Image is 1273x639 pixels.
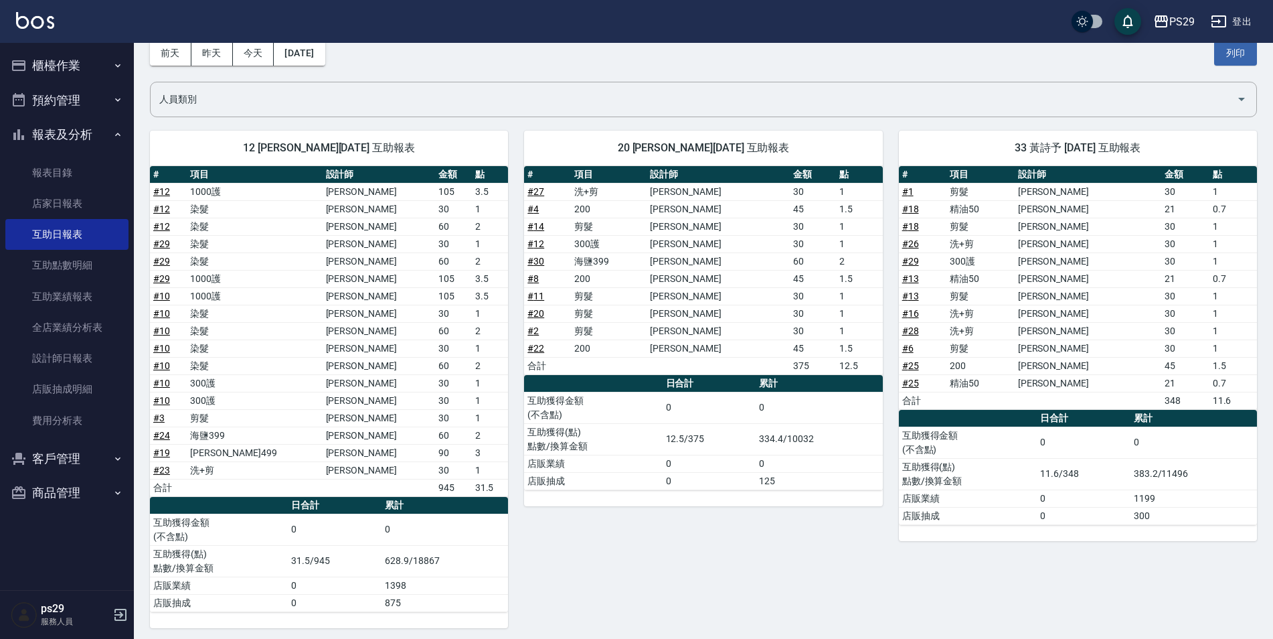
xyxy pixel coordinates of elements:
[1015,270,1161,287] td: [PERSON_NAME]
[381,594,508,612] td: 875
[187,374,323,392] td: 300護
[647,340,790,357] td: [PERSON_NAME]
[274,41,325,66] button: [DATE]
[187,392,323,409] td: 300護
[1161,253,1209,270] td: 30
[1114,8,1141,35] button: save
[1015,253,1161,270] td: [PERSON_NAME]
[472,340,509,357] td: 1
[153,413,165,423] a: #3
[527,326,539,336] a: #2
[1209,235,1257,253] td: 1
[435,409,472,427] td: 30
[571,183,647,200] td: 洗+剪
[571,166,647,184] th: 項目
[790,183,837,200] td: 30
[472,479,509,496] td: 31.5
[527,308,544,319] a: #20
[150,594,288,612] td: 店販抽成
[323,200,435,218] td: [PERSON_NAME]
[524,472,662,490] td: 店販抽成
[1161,340,1209,357] td: 30
[150,577,288,594] td: 店販業績
[756,455,882,472] td: 0
[435,322,472,340] td: 60
[1209,200,1257,218] td: 0.7
[1015,287,1161,305] td: [PERSON_NAME]
[323,427,435,444] td: [PERSON_NAME]
[946,340,1015,357] td: 剪髮
[1130,427,1257,458] td: 0
[571,270,647,287] td: 200
[836,270,882,287] td: 1.5
[288,594,381,612] td: 0
[187,287,323,305] td: 1000護
[647,305,790,322] td: [PERSON_NAME]
[323,183,435,200] td: [PERSON_NAME]
[836,287,882,305] td: 1
[323,409,435,427] td: [PERSON_NAME]
[946,218,1015,235] td: 剪髮
[5,250,129,281] a: 互助點數明細
[381,577,508,594] td: 1398
[946,235,1015,253] td: 洗+剪
[647,287,790,305] td: [PERSON_NAME]
[647,166,790,184] th: 設計師
[836,253,882,270] td: 2
[663,392,756,423] td: 0
[191,41,233,66] button: 昨天
[946,200,1015,218] td: 精油50
[902,343,914,354] a: #6
[233,41,274,66] button: 今天
[899,507,1037,524] td: 店販抽成
[288,545,381,577] td: 31.5/945
[435,305,472,322] td: 30
[472,218,509,235] td: 2
[472,200,509,218] td: 1
[1037,410,1130,427] th: 日合計
[150,479,187,496] td: 合計
[899,490,1037,507] td: 店販業績
[1037,490,1130,507] td: 0
[836,235,882,253] td: 1
[5,219,129,250] a: 互助日報表
[524,166,571,184] th: #
[156,88,1231,111] input: 人員名稱
[790,340,837,357] td: 45
[524,166,882,375] table: a dense table
[527,273,539,284] a: #8
[5,117,129,152] button: 報表及分析
[323,270,435,287] td: [PERSON_NAME]
[1169,13,1195,30] div: PS29
[323,392,435,409] td: [PERSON_NAME]
[1205,9,1257,34] button: 登出
[323,218,435,235] td: [PERSON_NAME]
[946,357,1015,374] td: 200
[836,183,882,200] td: 1
[1015,183,1161,200] td: [PERSON_NAME]
[902,326,919,336] a: #28
[1209,218,1257,235] td: 1
[647,183,790,200] td: [PERSON_NAME]
[435,253,472,270] td: 60
[435,166,472,184] th: 金額
[1037,507,1130,524] td: 0
[836,357,882,374] td: 12.5
[899,458,1037,490] td: 互助獲得(點) 點數/換算金額
[836,305,882,322] td: 1
[1161,183,1209,200] td: 30
[11,601,37,628] img: Person
[902,291,919,301] a: #13
[540,141,866,155] span: 20 [PERSON_NAME][DATE] 互助報表
[1214,41,1257,66] button: 列印
[1161,322,1209,340] td: 30
[187,409,323,427] td: 剪髮
[150,166,508,497] table: a dense table
[1015,305,1161,322] td: [PERSON_NAME]
[5,476,129,510] button: 商品管理
[435,183,472,200] td: 105
[150,166,187,184] th: #
[1037,427,1130,458] td: 0
[571,287,647,305] td: 剪髮
[153,360,170,371] a: #10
